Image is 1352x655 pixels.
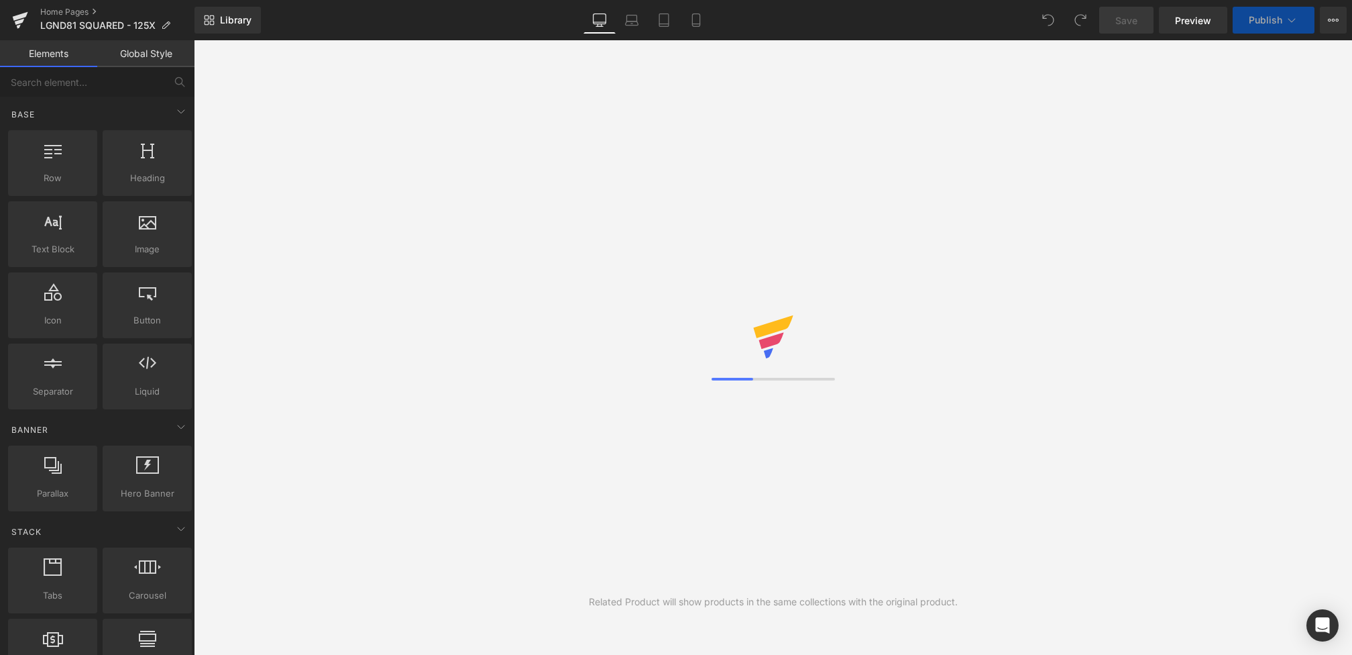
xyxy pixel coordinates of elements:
[616,7,648,34] a: Laptop
[1249,15,1282,26] span: Publish
[40,20,156,31] span: LGND81 SQUARED - 125X
[1320,7,1347,34] button: More
[1233,7,1314,34] button: Publish
[680,7,712,34] a: Mobile
[589,595,958,609] div: Related Product will show products in the same collections with the original product.
[12,487,93,501] span: Parallax
[1067,7,1094,34] button: Redo
[220,14,251,26] span: Library
[107,487,188,501] span: Hero Banner
[1175,13,1211,28] span: Preview
[97,40,194,67] a: Global Style
[10,423,50,436] span: Banner
[1159,7,1227,34] a: Preview
[648,7,680,34] a: Tablet
[1306,609,1339,642] div: Open Intercom Messenger
[40,7,194,17] a: Home Pages
[107,589,188,603] span: Carousel
[194,7,261,34] a: New Library
[12,589,93,603] span: Tabs
[12,385,93,399] span: Separator
[10,108,36,121] span: Base
[107,313,188,327] span: Button
[10,525,43,538] span: Stack
[1115,13,1137,28] span: Save
[12,313,93,327] span: Icon
[583,7,616,34] a: Desktop
[1035,7,1062,34] button: Undo
[107,385,188,399] span: Liquid
[107,242,188,256] span: Image
[107,171,188,185] span: Heading
[12,171,93,185] span: Row
[12,242,93,256] span: Text Block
